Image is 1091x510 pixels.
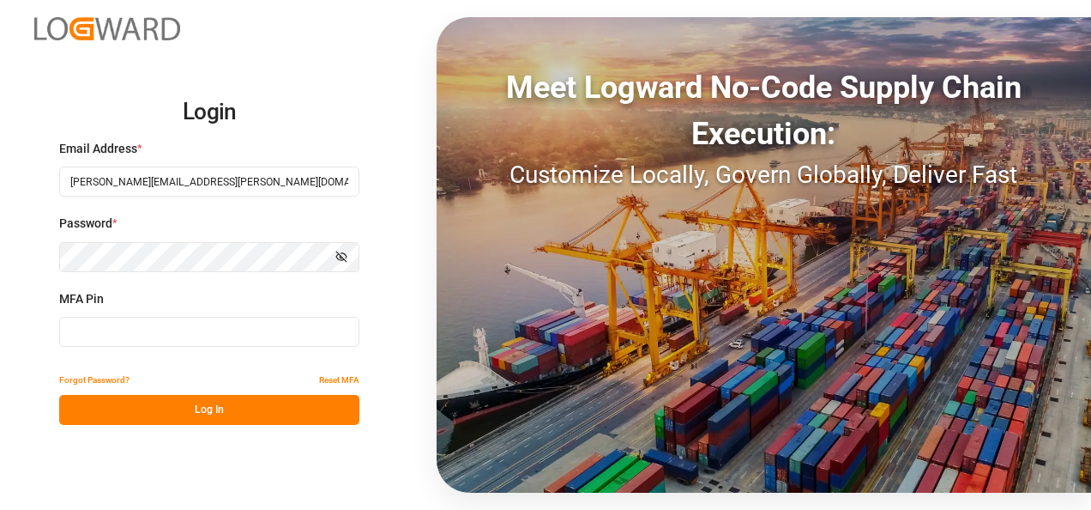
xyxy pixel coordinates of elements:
[59,167,359,197] input: Enter your email
[59,290,104,308] span: MFA Pin
[59,215,112,233] span: Password
[59,365,130,395] button: Forgot Password?
[319,365,359,395] button: Reset MFA
[59,140,137,158] span: Email Address
[59,395,359,425] button: Log In
[34,17,180,40] img: Logward_new_orange.png
[437,64,1091,157] div: Meet Logward No-Code Supply Chain Execution:
[437,157,1091,193] div: Customize Locally, Govern Globally, Deliver Fast
[59,85,359,140] h2: Login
